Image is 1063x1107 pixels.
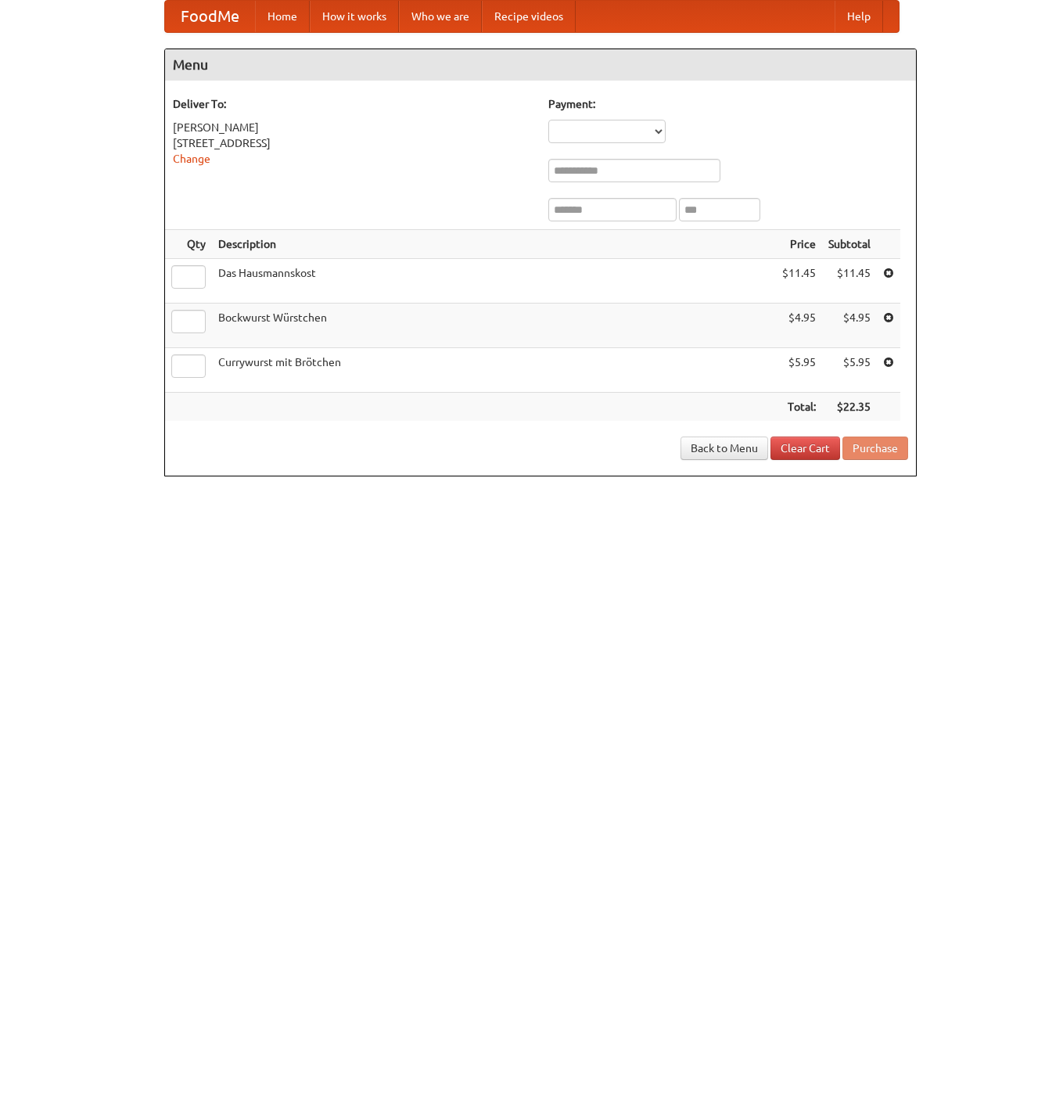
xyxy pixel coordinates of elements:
[165,1,255,32] a: FoodMe
[212,304,776,348] td: Bockwurst Würstchen
[482,1,576,32] a: Recipe videos
[173,120,533,135] div: [PERSON_NAME]
[776,348,822,393] td: $5.95
[776,230,822,259] th: Price
[310,1,399,32] a: How it works
[255,1,310,32] a: Home
[173,135,533,151] div: [STREET_ADDRESS]
[681,437,768,460] a: Back to Menu
[776,259,822,304] td: $11.45
[212,348,776,393] td: Currywurst mit Brötchen
[165,49,916,81] h4: Menu
[770,437,840,460] a: Clear Cart
[212,259,776,304] td: Das Hausmannskost
[776,393,822,422] th: Total:
[822,230,877,259] th: Subtotal
[822,259,877,304] td: $11.45
[173,153,210,165] a: Change
[548,96,908,112] h5: Payment:
[822,393,877,422] th: $22.35
[842,437,908,460] button: Purchase
[822,348,877,393] td: $5.95
[399,1,482,32] a: Who we are
[173,96,533,112] h5: Deliver To:
[822,304,877,348] td: $4.95
[776,304,822,348] td: $4.95
[165,230,212,259] th: Qty
[835,1,883,32] a: Help
[212,230,776,259] th: Description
